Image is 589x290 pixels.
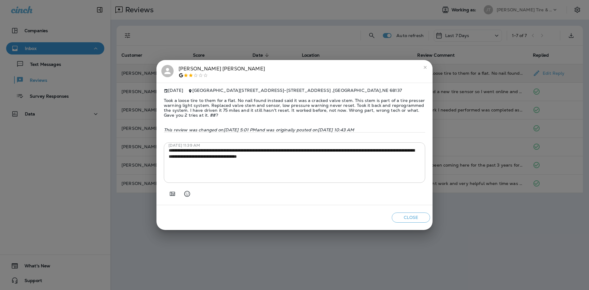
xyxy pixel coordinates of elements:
[192,88,402,93] span: [GEOGRAPHIC_DATA][STREET_ADDRESS] - [STREET_ADDRESS] , [GEOGRAPHIC_DATA] , NE 68137
[179,65,265,78] div: [PERSON_NAME] [PERSON_NAME]
[420,62,430,72] button: close
[257,127,354,133] span: and was originally posted on [DATE] 10:43 AM
[181,188,193,200] button: Select an emoji
[164,93,425,122] span: Took a loose tire to them for a flat. No nail found instead said it was a cracked valve stem. Thi...
[164,127,425,132] p: This review was changed on [DATE] 5:01 PM
[166,188,179,200] button: Add in a premade template
[392,213,430,223] button: Close
[164,88,183,93] span: [DATE]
